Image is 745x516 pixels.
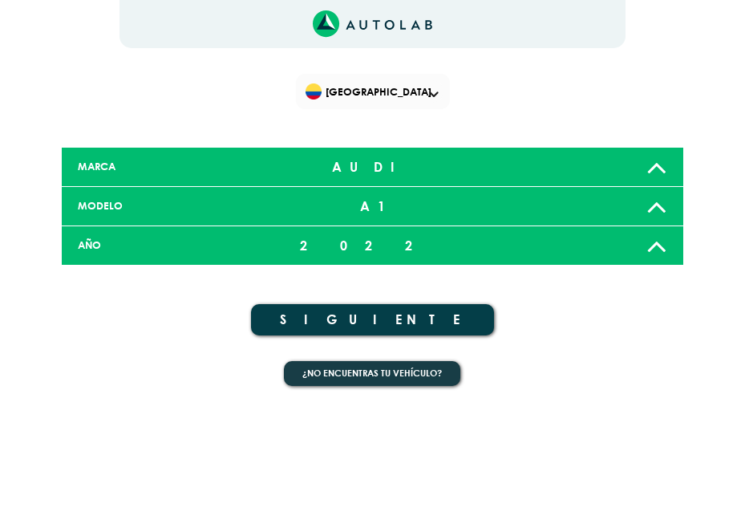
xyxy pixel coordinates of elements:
div: 2022 [270,230,475,262]
div: MARCA [66,159,270,174]
a: AÑO 2022 [62,226,682,266]
span: [GEOGRAPHIC_DATA] [306,80,443,103]
div: MODELO [66,198,270,213]
div: A1 [270,190,475,222]
button: SIGUIENTE [251,304,495,335]
a: MODELO A1 [62,187,682,226]
div: AÑO [66,238,270,253]
button: ¿No encuentras tu vehículo? [284,361,460,386]
div: AUDI [270,151,475,183]
div: Flag of COLOMBIA[GEOGRAPHIC_DATA] [296,74,450,109]
img: Flag of COLOMBIA [306,83,322,100]
a: Link al sitio de autolab [313,15,432,30]
a: MARCA AUDI [62,148,682,187]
